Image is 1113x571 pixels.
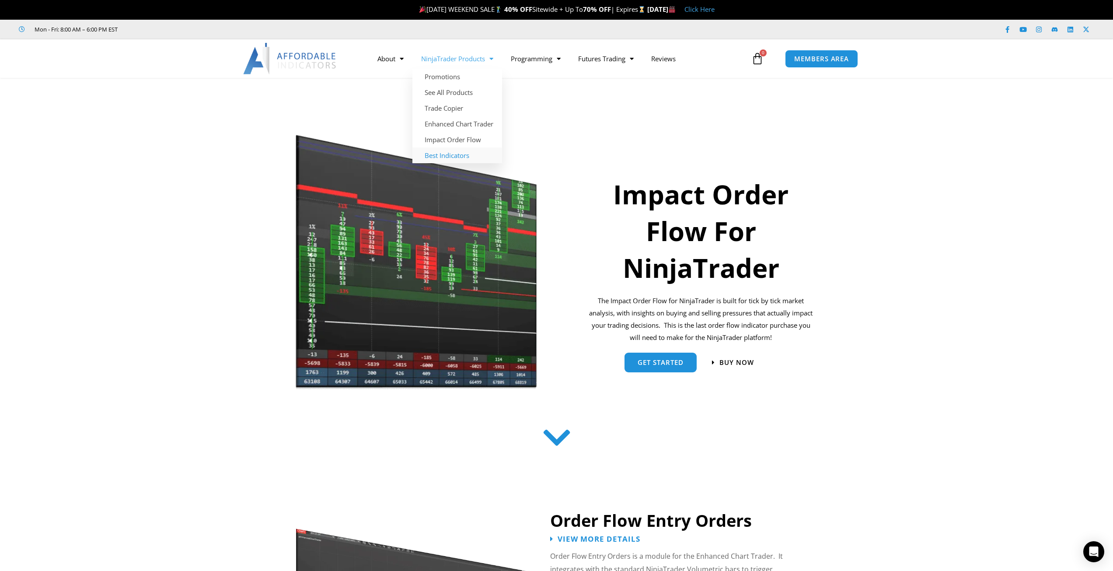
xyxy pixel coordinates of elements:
[785,50,858,68] a: MEMBERS AREA
[130,25,261,34] iframe: Customer reviews powered by Trustpilot
[369,49,749,69] nav: Menu
[669,6,675,13] img: 🏭
[412,69,502,84] a: Promotions
[625,353,697,372] a: get started
[558,535,640,543] span: View More Details
[638,6,645,13] img: ⌛
[412,100,502,116] a: Trade Copier
[412,49,502,69] a: NinjaTrader Products
[794,56,849,62] span: MEMBERS AREA
[1083,541,1104,562] div: Open Intercom Messenger
[417,5,647,14] span: [DATE] WEEKEND SALE Sitewide + Up To | Expires
[412,84,502,100] a: See All Products
[243,43,337,74] img: LogoAI | Affordable Indicators – NinjaTrader
[684,5,715,14] a: Click Here
[569,49,642,69] a: Futures Trading
[495,6,502,13] img: 🏌️‍♂️
[550,535,640,543] a: View More Details
[295,133,538,392] img: Orderflow | Affordable Indicators – NinjaTrader
[419,6,426,13] img: 🎉
[588,176,815,286] h1: Impact Order Flow For NinjaTrader
[369,49,412,69] a: About
[412,147,502,163] a: Best Indicators
[504,5,532,14] strong: 40% OFF
[32,24,118,35] span: Mon - Fri: 8:00 AM – 6:00 PM EST
[760,49,767,56] span: 0
[738,46,777,71] a: 0
[550,510,826,531] h2: Order Flow Entry Orders
[588,295,815,343] p: The Impact Order Flow for NinjaTrader is built for tick by tick market analysis, with insights on...
[638,359,684,366] span: get started
[412,132,502,147] a: Impact Order Flow
[719,359,754,366] span: Buy now
[642,49,684,69] a: Reviews
[412,116,502,132] a: Enhanced Chart Trader
[583,5,611,14] strong: 70% OFF
[412,69,502,163] ul: NinjaTrader Products
[502,49,569,69] a: Programming
[647,5,676,14] strong: [DATE]
[712,359,754,366] a: Buy now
